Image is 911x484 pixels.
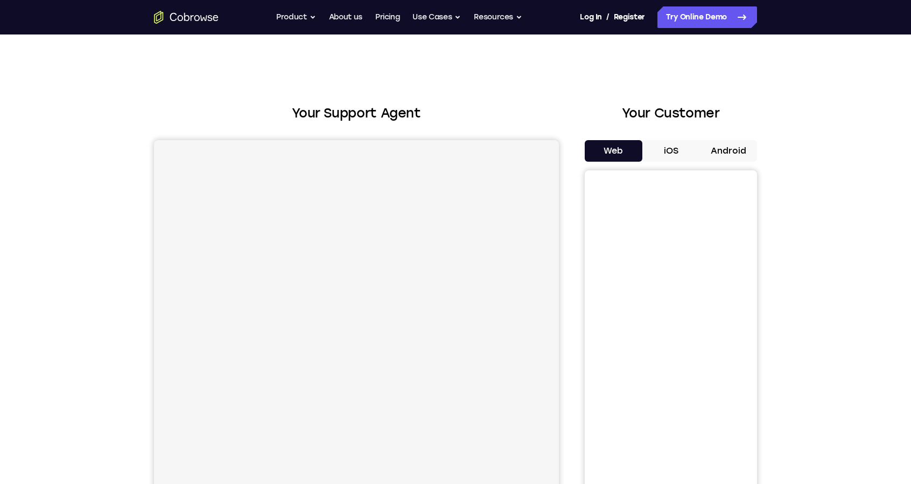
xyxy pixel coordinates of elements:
button: Use Cases [412,6,461,28]
a: Try Online Demo [657,6,757,28]
button: Android [699,140,757,162]
button: Resources [474,6,522,28]
span: / [606,11,609,24]
a: Log In [580,6,601,28]
a: About us [329,6,362,28]
h2: Your Support Agent [154,103,559,123]
button: iOS [642,140,700,162]
button: Web [585,140,642,162]
a: Register [614,6,645,28]
a: Pricing [375,6,400,28]
a: Go to the home page [154,11,219,24]
button: Product [276,6,316,28]
h2: Your Customer [585,103,757,123]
